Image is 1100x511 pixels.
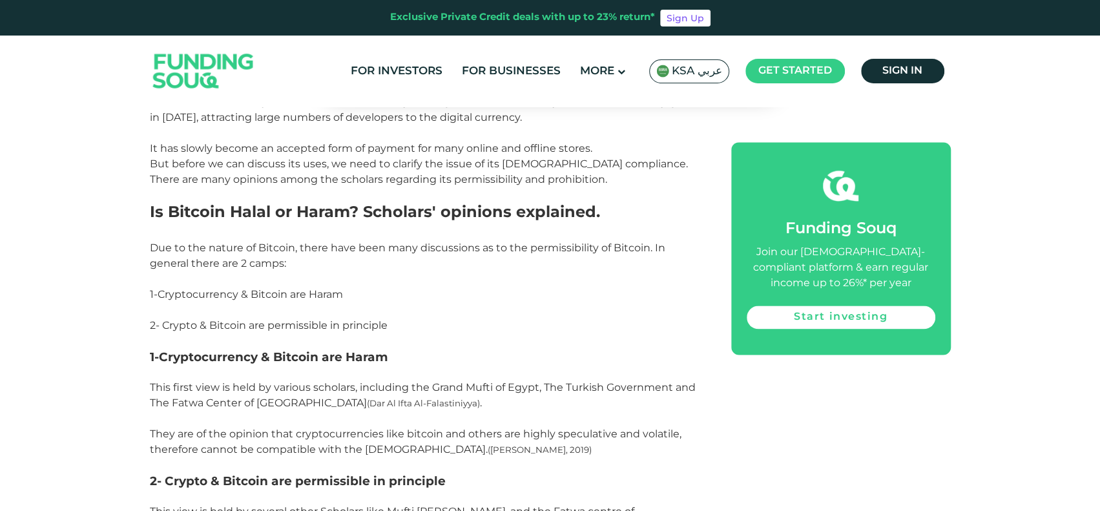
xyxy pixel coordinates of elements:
[367,398,480,408] span: (Dar Al Ifta Al-Falastiniyya)
[488,444,592,455] span: ([PERSON_NAME], 2019)
[580,66,614,77] span: More
[656,65,669,78] img: SA Flag
[348,61,446,82] a: For Investors
[823,168,858,203] img: fsicon
[660,10,711,26] a: Sign Up
[150,242,665,269] span: Due to the nature of Bitcoin, there have been many discussions as to the permissibility of Bitcoi...
[150,349,159,364] span: 1-
[882,66,922,76] span: Sign in
[150,381,696,455] span: This first view is held by various scholars, including the Grand Mufti of Egypt, The Turkish Gove...
[150,96,696,154] span: After its launch in early 2009, bitcoin was relatively underground for the first 5 years. The com...
[390,10,655,25] div: Exclusive Private Credit deals with up to 23% return*
[785,222,897,236] span: Funding Souq
[747,306,935,329] a: Start investing
[861,59,944,83] a: Sign in
[150,202,600,221] span: Is Bitcoin Halal or Haram? Scholars' opinions explained.
[150,474,446,488] span: 2- Crypto & Bitcoin are permissible in principle
[150,319,388,331] span: 2- Crypto & Bitcoin are permissible in principle
[672,64,722,79] span: KSA عربي
[150,288,158,300] span: 1-
[459,61,564,82] a: For Businesses
[747,245,935,291] div: Join our [DEMOGRAPHIC_DATA]-compliant platform & earn regular income up to 26%* per year
[159,349,388,364] span: Cryptocurrency & Bitcoin are Haram
[150,158,688,185] span: But before we can discuss its uses, we need to clarify the issue of its [DEMOGRAPHIC_DATA] compli...
[158,288,343,300] span: Cryptocurrency & Bitcoin are Haram
[140,39,267,104] img: Logo
[758,66,832,76] span: Get started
